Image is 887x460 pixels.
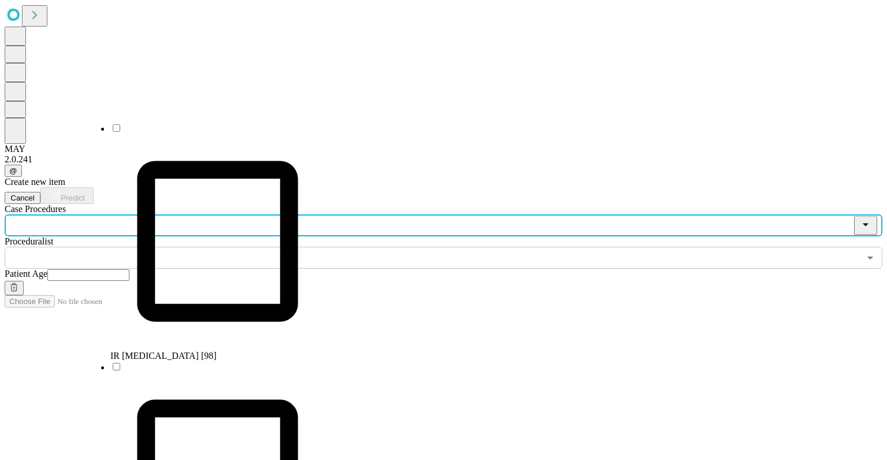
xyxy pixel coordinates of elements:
[5,269,47,279] span: Patient Age
[5,236,53,246] span: Proceduralist
[862,250,878,266] button: Open
[5,177,65,187] span: Create new item
[854,216,877,235] button: Close
[5,165,22,177] button: @
[5,204,66,214] span: Scheduled Procedure
[9,166,17,175] span: @
[110,351,217,361] span: IR [MEDICAL_DATA] [98]
[5,144,882,154] div: MAY
[10,194,35,202] span: Cancel
[61,194,84,202] span: Predict
[5,192,40,204] button: Cancel
[5,154,882,165] div: 2.0.241
[40,187,94,204] button: Predict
